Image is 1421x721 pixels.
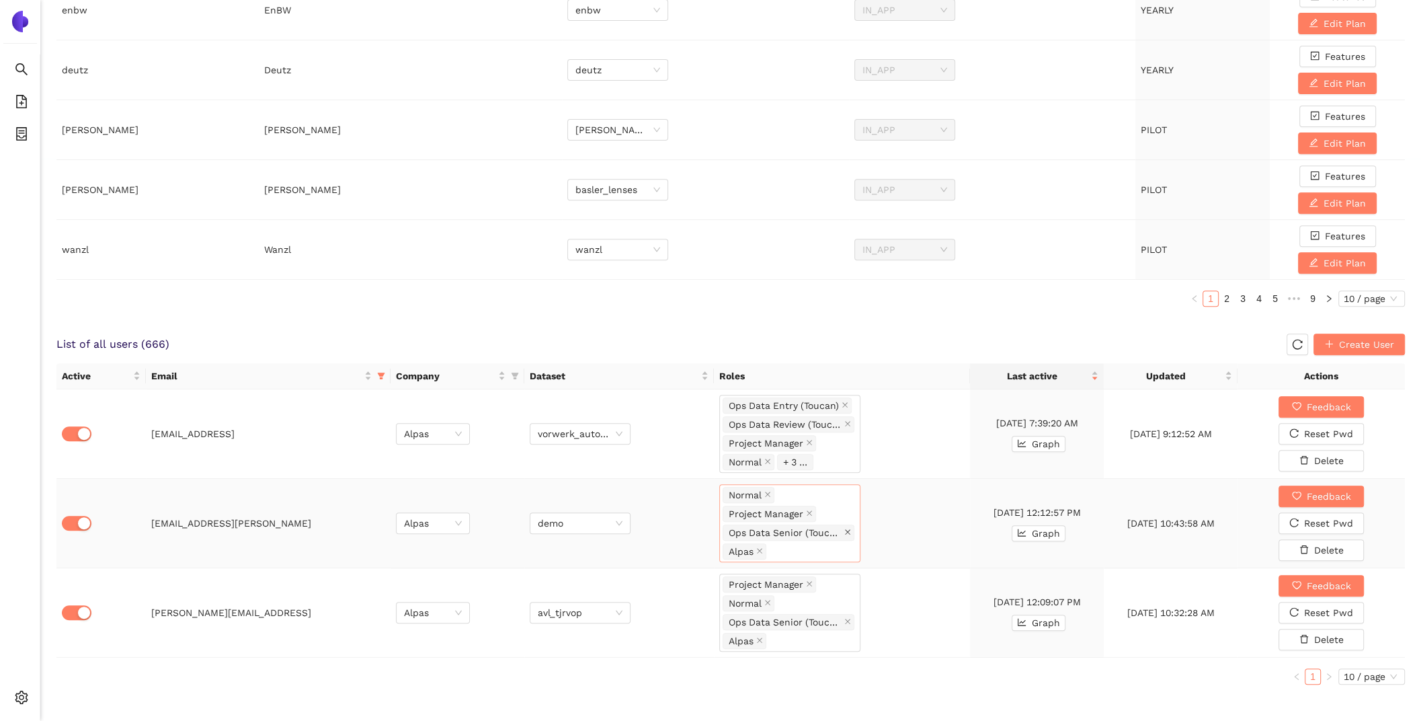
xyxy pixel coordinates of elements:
span: line-chart [1017,617,1026,628]
button: deleteDelete [1278,450,1364,471]
span: heart [1292,491,1301,502]
span: ••• [1283,291,1305,307]
span: filter [508,366,522,386]
span: Dataset [530,369,698,383]
span: IN_APP [862,239,947,260]
td: [EMAIL_ADDRESS][PERSON_NAME] [146,479,391,568]
a: 5 [1268,291,1283,306]
button: left [1186,291,1203,307]
button: editEdit Plan [1298,132,1377,154]
button: reloadReset Pwd [1278,423,1364,445]
span: Project Manager [729,506,803,521]
span: Alpas [723,543,766,560]
span: close [764,599,771,607]
span: Last active [975,369,1088,383]
button: check-squareFeatures [1299,106,1376,127]
span: Ops Data Senior (Toucan) [723,614,854,630]
span: Graph [1032,615,1060,630]
li: 3 [1235,291,1251,307]
span: Edit Plan [1324,76,1366,91]
span: delete [1299,545,1309,556]
th: this column's title is Dataset,this column is sortable [524,363,714,389]
span: filter [377,372,385,380]
span: Ops Data Entry (Toucan) [729,398,839,413]
span: search [15,58,28,85]
span: line-chart [1017,528,1026,539]
span: 10 / page [1344,669,1399,684]
span: close [764,491,771,499]
span: edit [1309,78,1318,89]
td: [DATE] 10:32:28 AM [1104,568,1237,658]
span: plus [1324,339,1334,350]
span: check-square [1310,51,1319,62]
span: Delete [1314,453,1344,468]
span: left [1190,295,1199,303]
button: editEdit Plan [1298,73,1377,94]
span: close [806,510,813,518]
td: [PERSON_NAME] [56,160,259,220]
span: Feedback [1307,400,1351,414]
span: close [844,529,851,537]
td: wanzl [56,220,259,280]
span: demo [538,513,622,533]
span: right [1325,295,1333,303]
span: vorwerk_autotec_jvcvjz [538,424,622,444]
span: + 3 ... [783,455,807,469]
span: Project Manager [723,435,816,451]
div: [DATE] 12:12:57 PM [975,505,1098,520]
li: Next Page [1321,669,1337,685]
span: Delete [1314,543,1344,558]
span: close [756,547,763,556]
span: Email [151,369,362,383]
span: basler_lenses [575,180,660,200]
span: setting [15,686,28,713]
span: close [806,439,813,447]
td: [PERSON_NAME] [56,100,259,160]
td: deutz [56,40,259,100]
span: wanzl [575,239,660,260]
td: Deutz [259,40,562,100]
a: 1 [1305,669,1320,684]
span: Ops Data Senior (Toucan) [723,525,854,541]
span: IN_APP [862,120,947,140]
span: Normal [723,595,774,611]
span: Create User [1339,337,1394,352]
span: close [844,618,851,626]
li: Next Page [1321,291,1337,307]
button: line-chartGraph [1012,525,1065,541]
span: Ops Data Entry (Toucan) [723,397,852,414]
span: filter [374,366,388,386]
th: Actions [1237,363,1405,389]
span: check-square [1310,231,1319,241]
td: PILOT [1135,100,1270,160]
span: + 3 ... [777,454,813,470]
span: close [764,458,771,466]
a: 2 [1219,291,1234,306]
span: 10 / page [1344,291,1399,306]
span: reload [1287,339,1307,350]
button: reloadReset Pwd [1278,513,1364,534]
span: right [1325,673,1333,681]
button: line-chartGraph [1012,436,1065,452]
img: Logo [9,11,31,32]
span: heart [1292,580,1301,591]
a: 3 [1235,291,1250,306]
span: Feedback [1307,578,1351,593]
span: Feedback [1307,489,1351,504]
li: 4 [1251,291,1267,307]
span: Reset Pwd [1304,426,1353,441]
span: reload [1289,518,1299,529]
span: heart [1292,402,1301,412]
span: Delete [1314,632,1344,647]
span: Features [1325,109,1365,124]
span: Alpas [404,513,462,533]
span: Features [1325,229,1365,243]
th: this column's title is Updated,this column is sortable [1104,363,1237,389]
span: edit [1309,18,1318,29]
span: Reset Pwd [1304,516,1353,531]
span: check-square [1310,111,1319,122]
td: [DATE] 9:12:52 AM [1104,389,1237,479]
li: Previous Page [1186,291,1203,307]
span: file-add [15,90,28,117]
span: Alpas [404,424,462,444]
